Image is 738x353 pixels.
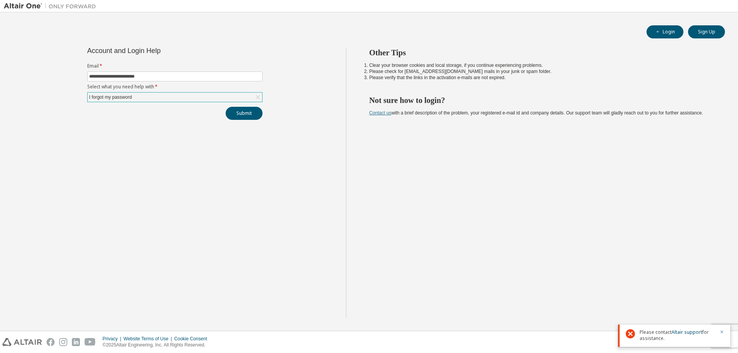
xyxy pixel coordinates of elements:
[103,336,123,342] div: Privacy
[369,95,711,105] h2: Not sure how to login?
[369,48,711,58] h2: Other Tips
[87,48,228,54] div: Account and Login Help
[369,68,711,75] li: Please check for [EMAIL_ADDRESS][DOMAIN_NAME] mails in your junk or spam folder.
[72,338,80,346] img: linkedin.svg
[369,110,391,116] a: Contact us
[369,75,711,81] li: Please verify that the links in the activation e-mails are not expired.
[688,25,725,38] button: Sign Up
[87,63,263,69] label: Email
[647,25,683,38] button: Login
[123,336,174,342] div: Website Terms of Use
[4,2,100,10] img: Altair One
[672,329,702,335] a: Altair support
[369,110,703,116] span: with a brief description of the problem, your registered e-mail id and company details. Our suppo...
[369,62,711,68] li: Clear your browser cookies and local storage, if you continue experiencing problems.
[103,342,212,348] p: © 2025 Altair Engineering, Inc. All Rights Reserved.
[174,336,211,342] div: Cookie Consent
[640,329,715,341] span: Please contact for assistance.
[87,84,263,90] label: Select what you need help with
[85,338,96,346] img: youtube.svg
[88,93,133,101] div: I forgot my password
[59,338,67,346] img: instagram.svg
[47,338,55,346] img: facebook.svg
[2,338,42,346] img: altair_logo.svg
[88,93,262,102] div: I forgot my password
[226,107,263,120] button: Submit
